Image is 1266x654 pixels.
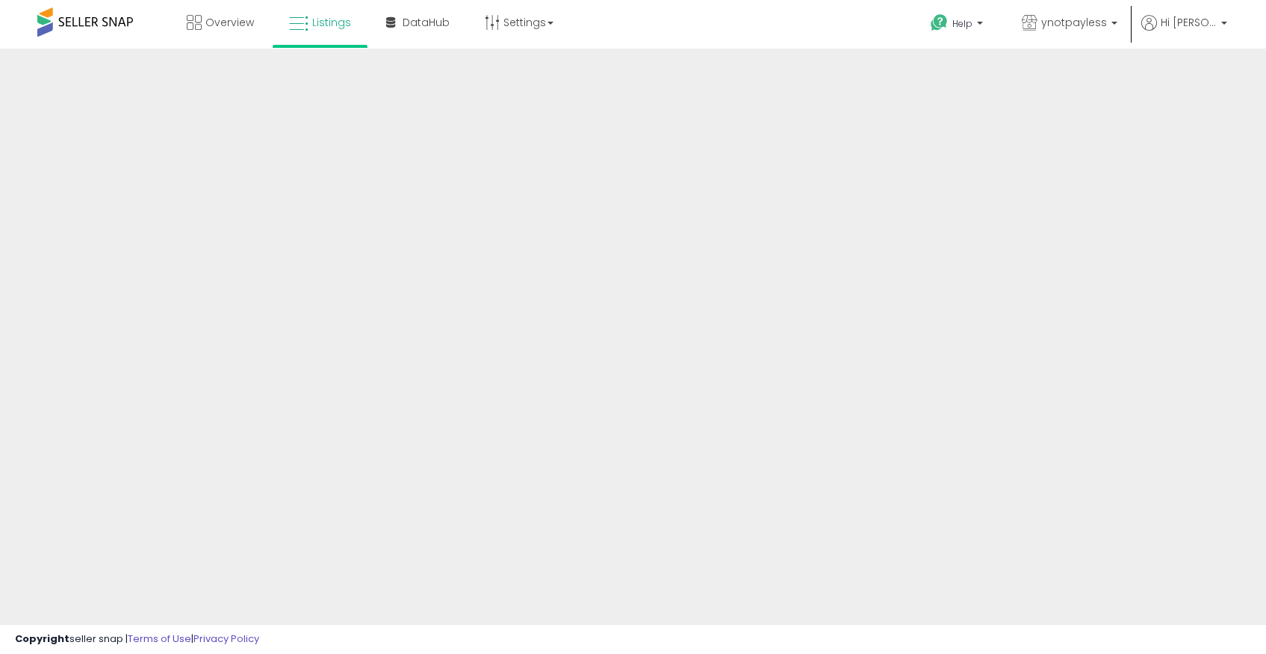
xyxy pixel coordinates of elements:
span: DataHub [403,15,450,30]
span: Listings [312,15,351,30]
strong: Copyright [15,632,69,646]
a: Hi [PERSON_NAME] [1141,15,1227,49]
i: Get Help [930,13,949,32]
a: Terms of Use [128,632,191,646]
span: ynotpayless [1041,15,1107,30]
span: Hi [PERSON_NAME] [1161,15,1217,30]
a: Help [919,2,998,49]
div: seller snap | | [15,632,259,647]
a: Privacy Policy [193,632,259,646]
span: Help [952,17,972,30]
span: Overview [205,15,254,30]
